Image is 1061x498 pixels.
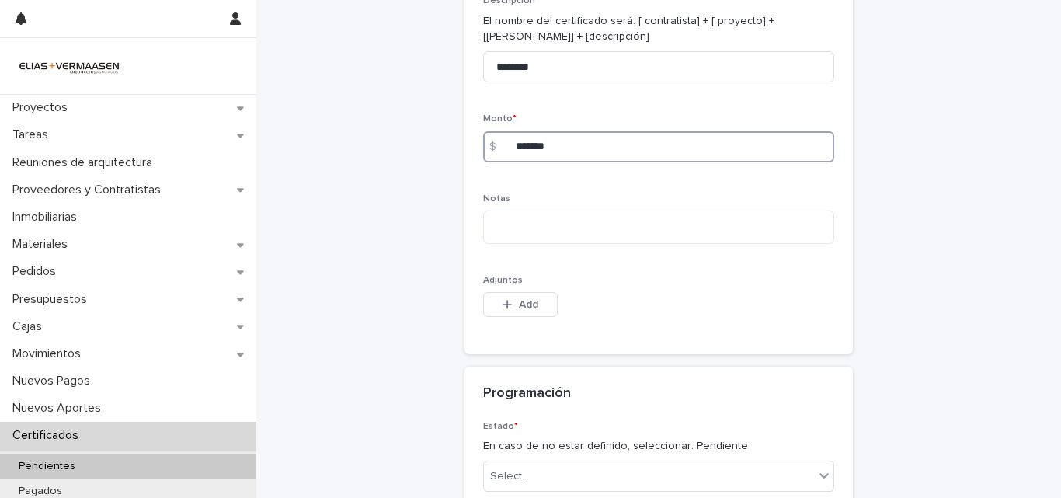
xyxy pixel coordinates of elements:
div: Select... [490,468,529,485]
span: Estado [483,422,518,431]
p: Inmobiliarias [6,210,89,225]
p: Reuniones de arquitectura [6,155,165,170]
p: El nombre del certificado será: [ contratista] + [ proyecto] + [[PERSON_NAME]] + [descripción] [483,13,834,46]
img: HMeL2XKrRby6DNq2BZlM [12,50,126,82]
p: Nuevos Aportes [6,401,113,416]
p: En caso de no estar definido, seleccionar: Pendiente [483,438,834,454]
span: Monto [483,114,517,124]
p: Pendientes [6,460,88,473]
span: Add [519,299,538,310]
button: Add [483,292,558,317]
span: Notas [483,194,510,204]
p: Nuevos Pagos [6,374,103,388]
p: Tareas [6,127,61,142]
p: Presupuestos [6,292,99,307]
p: Pagados [6,485,75,498]
p: Movimientos [6,347,93,361]
p: Certificados [6,428,91,443]
p: Proyectos [6,100,80,115]
h2: Programación [483,385,571,402]
span: Adjuntos [483,276,523,285]
p: Proveedores y Contratistas [6,183,173,197]
p: Cajas [6,319,54,334]
p: Materiales [6,237,80,252]
p: Pedidos [6,264,68,279]
div: $ [483,131,514,162]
